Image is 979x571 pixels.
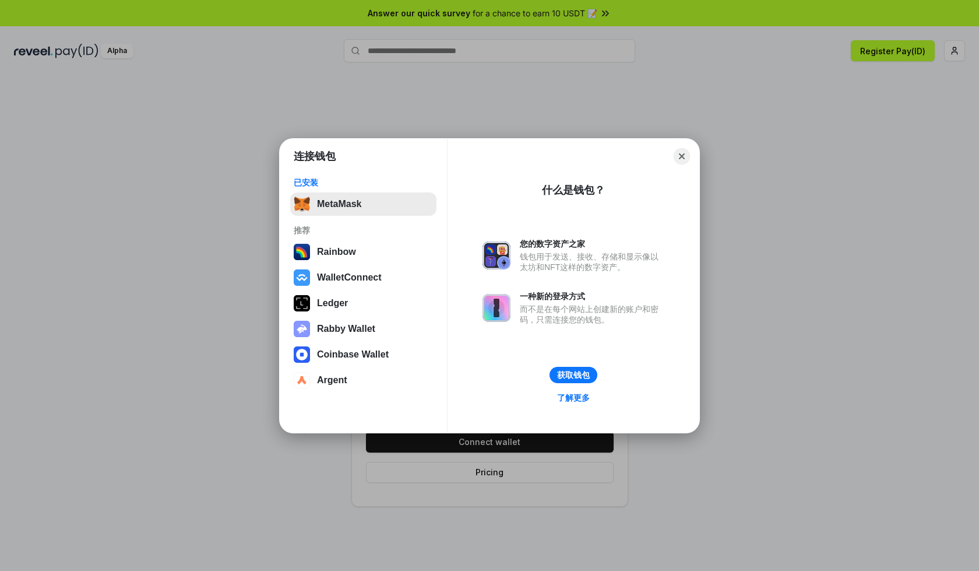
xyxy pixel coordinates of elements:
[290,266,436,289] button: WalletConnect
[294,295,310,311] img: svg+xml,%3Csvg%20xmlns%3D%22http%3A%2F%2Fwww.w3.org%2F2000%2Fsvg%22%20width%3D%2228%22%20height%3...
[294,244,310,260] img: svg+xml,%3Csvg%20width%3D%22120%22%20height%3D%22120%22%20viewBox%3D%220%200%20120%20120%22%20fil...
[290,240,436,264] button: Rainbow
[520,251,664,272] div: 钱包用于发送、接收、存储和显示像以太坊和NFT这样的数字资产。
[290,317,436,341] button: Rabby Wallet
[290,292,436,315] button: Ledger
[294,149,336,163] h1: 连接钱包
[557,370,590,380] div: 获取钱包
[294,196,310,212] img: svg+xml,%3Csvg%20fill%3D%22none%22%20height%3D%2233%22%20viewBox%3D%220%200%2035%2033%22%20width%...
[483,294,510,322] img: svg+xml,%3Csvg%20xmlns%3D%22http%3A%2F%2Fwww.w3.org%2F2000%2Fsvg%22%20fill%3D%22none%22%20viewBox...
[557,393,590,403] div: 了解更多
[483,241,510,269] img: svg+xml,%3Csvg%20xmlns%3D%22http%3A%2F%2Fwww.w3.org%2F2000%2Fsvg%22%20fill%3D%22none%22%20viewBox...
[317,247,356,257] div: Rainbow
[520,239,664,249] div: 您的数字资产之家
[317,272,382,283] div: WalletConnect
[290,369,436,392] button: Argent
[520,291,664,302] div: 一种新的登录方式
[317,298,348,309] div: Ledger
[294,321,310,337] img: svg+xml,%3Csvg%20xmlns%3D%22http%3A%2F%2Fwww.w3.org%2F2000%2Fsvg%22%20fill%3D%22none%22%20viewBox...
[294,269,310,286] img: svg+xml,%3Csvg%20width%3D%2228%22%20height%3D%2228%22%20viewBox%3D%220%200%2028%2028%22%20fill%3D...
[294,177,433,188] div: 已安装
[550,390,597,405] a: 了解更多
[542,183,605,197] div: 什么是钱包？
[294,225,433,236] div: 推荐
[317,199,361,209] div: MetaMask
[520,304,664,325] div: 而不是在每个网站上创建新的账户和密码，只需连接您的钱包。
[290,343,436,366] button: Coinbase Wallet
[290,192,436,216] button: MetaMask
[317,324,375,334] div: Rabby Wallet
[317,349,389,360] div: Coinbase Wallet
[294,346,310,363] img: svg+xml,%3Csvg%20width%3D%2228%22%20height%3D%2228%22%20viewBox%3D%220%200%2028%2028%22%20fill%3D...
[550,367,597,383] button: 获取钱包
[317,375,347,386] div: Argent
[674,148,690,164] button: Close
[294,372,310,388] img: svg+xml,%3Csvg%20width%3D%2228%22%20height%3D%2228%22%20viewBox%3D%220%200%2028%2028%22%20fill%3D...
